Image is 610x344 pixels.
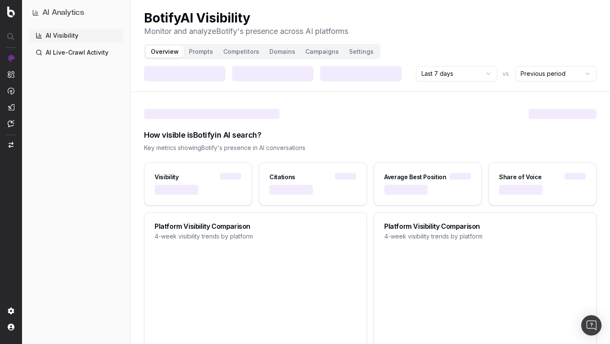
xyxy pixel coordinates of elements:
img: Analytics [8,55,14,61]
img: Studio [8,104,14,111]
div: How visible is Botify in AI search? [144,129,596,141]
span: vs. [502,69,510,78]
img: Botify logo [7,6,15,17]
img: Setting [8,308,14,314]
button: AI Analytics [32,7,120,19]
div: 4-week visibility trends by platform [384,232,586,241]
a: AI Live-Crawl Activity [29,46,123,59]
p: Monitor and analyze Botify 's presence across AI platforms [144,25,348,37]
div: Open Intercom Messenger [581,315,602,336]
img: Switch project [8,142,14,148]
div: Citations [269,173,295,181]
a: AI Visibility [29,29,123,42]
div: Platform Visibility Comparison [384,223,586,230]
div: 4-week visibility trends by platform [155,232,356,241]
div: Visibility [155,173,179,181]
button: Overview [146,46,184,58]
div: Key metrics showing Botify 's presence in AI conversations [144,144,596,152]
button: Competitors [218,46,264,58]
button: Campaigns [300,46,344,58]
img: My account [8,324,14,330]
img: Assist [8,120,14,127]
button: Domains [264,46,300,58]
img: Intelligence [8,71,14,78]
button: Settings [344,46,379,58]
div: Platform Visibility Comparison [155,223,356,230]
h1: Botify AI Visibility [144,10,348,25]
button: Prompts [184,46,218,58]
img: Activation [8,87,14,94]
h1: AI Analytics [42,7,84,19]
div: Share of Voice [499,173,542,181]
div: Average Best Position [384,173,446,181]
